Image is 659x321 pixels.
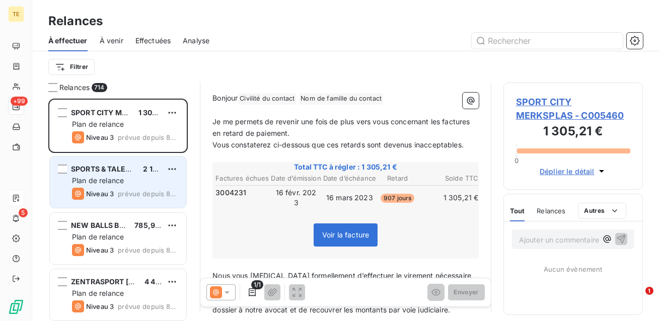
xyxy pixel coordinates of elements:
[251,280,263,289] span: 1/1
[448,284,485,300] button: Envoyer
[118,302,178,310] span: prévue depuis 818 jours
[625,287,649,311] iframe: Intercom live chat
[8,6,24,22] div: TE
[645,287,653,295] span: 1
[71,221,134,229] span: NEW BALLS BVBA
[271,187,322,208] td: 16 févr. 2023
[378,173,417,184] th: Retard
[323,173,377,184] th: Date d’échéance
[578,203,627,219] button: Autres
[72,176,124,185] span: Plan de relance
[100,36,123,46] span: À venir
[72,232,124,241] span: Plan de relance
[214,162,477,172] span: Total TTC à régler : 1 305,21 €
[212,117,472,137] span: Je me permets de revenir une fois de plus vers vous concernant les factures en retard de paiement.
[516,122,630,142] h3: 1 305,21 €
[183,36,209,46] span: Analyse
[48,12,103,30] h3: Relances
[418,173,479,184] th: Solde TTC
[72,120,124,128] span: Plan de relance
[510,207,525,215] span: Tout
[381,194,414,203] span: 907 jours
[92,83,107,92] span: 714
[48,99,188,321] div: grid
[72,289,124,297] span: Plan de relance
[299,93,383,105] span: Nom de famille du contact
[516,95,630,122] span: SPORT CITY MERKSPLAS - C005460
[134,221,166,229] span: 785,97 €
[8,299,24,315] img: Logo LeanPay
[118,133,178,141] span: prévue depuis 877 jours
[71,277,209,286] span: ZENTRASPORT [GEOGRAPHIC_DATA] E.
[537,207,565,215] span: Relances
[71,165,193,173] span: SPORTS & TALENT STORE SITTARD
[271,173,322,184] th: Date d’émission
[86,302,114,310] span: Niveau 3
[472,33,623,49] input: Rechercher
[118,190,178,198] span: prévue depuis 859 jours
[212,271,475,291] span: Nous vous [MEDICAL_DATA] formellement d’effectuer le virement nécessaire, et ce de manière immédi...
[86,133,114,141] span: Niveau 3
[212,140,464,149] span: Vous constaterez ci-dessous que ces retards sont devenus inacceptables.
[86,190,114,198] span: Niveau 3
[322,230,369,239] span: Voir la facture
[71,108,159,117] span: SPORT CITY MERKSPLAS
[118,246,178,254] span: prévue depuis 832 jours
[215,188,246,198] span: 3004231
[144,277,182,286] span: 4 423,31 €
[544,265,602,273] span: Aucun évènement
[19,208,28,217] span: 5
[143,165,179,173] span: 2 178,72 €
[212,94,238,102] span: Bonjour
[86,246,114,254] span: Niveau 3
[515,156,519,165] span: 0
[48,59,95,75] button: Filtrer
[238,93,296,105] span: Civilité du contact
[537,166,610,177] button: Déplier le détail
[138,108,174,117] span: 1 305,21 €
[540,166,595,177] span: Déplier le détail
[135,36,171,46] span: Effectuées
[215,173,269,184] th: Factures échues
[59,83,90,93] span: Relances
[48,36,88,46] span: À effectuer
[418,187,479,208] td: 1 305,21 €
[11,97,28,106] span: +99
[323,187,377,208] td: 16 mars 2023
